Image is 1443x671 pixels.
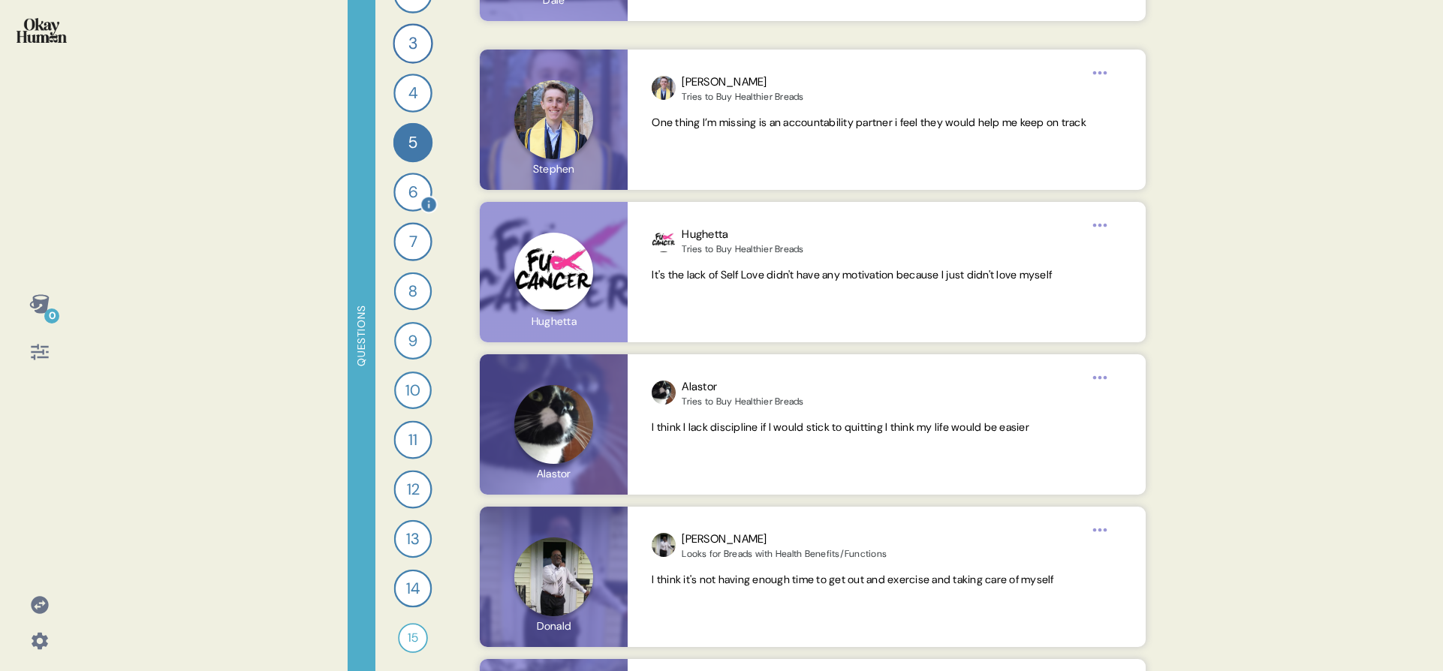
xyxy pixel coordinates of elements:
div: 0 [44,308,59,323]
div: [PERSON_NAME] [682,74,803,91]
div: 8 [394,272,432,310]
div: 4 [393,74,432,113]
div: 15 [398,623,428,653]
div: 7 [393,222,432,260]
div: Hughetta [682,226,803,243]
div: 10 [394,372,432,409]
span: I think I lack discipline if I would stick to quitting I think my life would be easier [652,420,1029,434]
div: 14 [394,570,432,608]
div: 11 [393,420,432,459]
div: 6 [393,173,432,212]
div: 3 [393,23,432,63]
div: 12 [393,470,432,508]
div: [PERSON_NAME] [682,531,887,548]
div: Tries to Buy Healthier Breads [682,243,803,255]
span: It's the lack of Self Love didn't have any motivation because I just didn't love myself [652,268,1052,281]
div: 9 [394,322,432,360]
span: One thing I’m missing is an accountability partner i feel they would help me keep on track [652,116,1086,129]
div: Looks for Breads with Health Benefits/Functions [682,548,887,560]
img: profilepic_24648139318144464.jpg [652,533,676,557]
div: Tries to Buy Healthier Breads [682,396,803,408]
img: okayhuman.3b1b6348.png [17,18,67,43]
img: profilepic_24369020346084913.jpg [652,76,676,100]
div: 13 [394,520,432,558]
div: 5 [393,123,433,163]
div: Alastor [682,378,803,396]
img: profilepic_24626155963662122.jpg [652,381,676,405]
div: Tries to Buy Healthier Breads [682,91,803,103]
img: profilepic_9709327909078640.jpg [652,228,676,252]
span: I think it's not having enough time to get out and exercise and taking care of myself [652,573,1053,586]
